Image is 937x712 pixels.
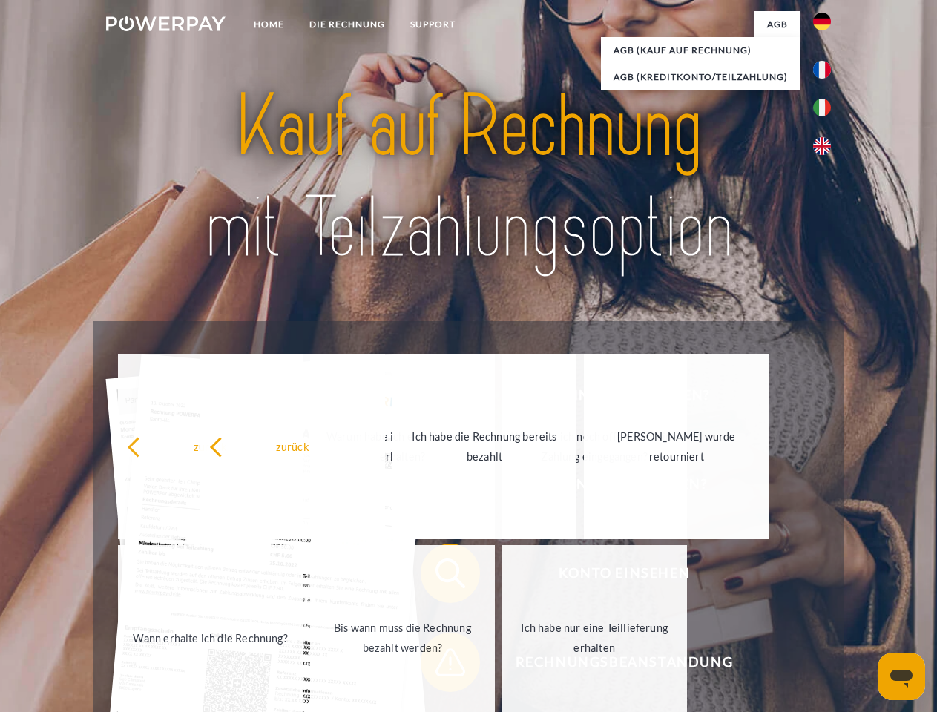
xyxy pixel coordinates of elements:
[754,11,800,38] a: agb
[398,11,468,38] a: SUPPORT
[401,426,568,467] div: Ich habe die Rechnung bereits bezahlt
[878,653,925,700] iframe: Schaltfläche zum Öffnen des Messaging-Fensters
[511,618,678,658] div: Ich habe nur eine Teillieferung erhalten
[601,37,800,64] a: AGB (Kauf auf Rechnung)
[209,436,376,456] div: zurück
[241,11,297,38] a: Home
[813,137,831,155] img: en
[593,426,760,467] div: [PERSON_NAME] wurde retourniert
[142,71,795,284] img: title-powerpay_de.svg
[106,16,226,31] img: logo-powerpay-white.svg
[813,61,831,79] img: fr
[297,11,398,38] a: DIE RECHNUNG
[813,13,831,30] img: de
[127,436,294,456] div: zurück
[813,99,831,116] img: it
[319,618,486,658] div: Bis wann muss die Rechnung bezahlt werden?
[127,627,294,647] div: Wann erhalte ich die Rechnung?
[601,64,800,90] a: AGB (Kreditkonto/Teilzahlung)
